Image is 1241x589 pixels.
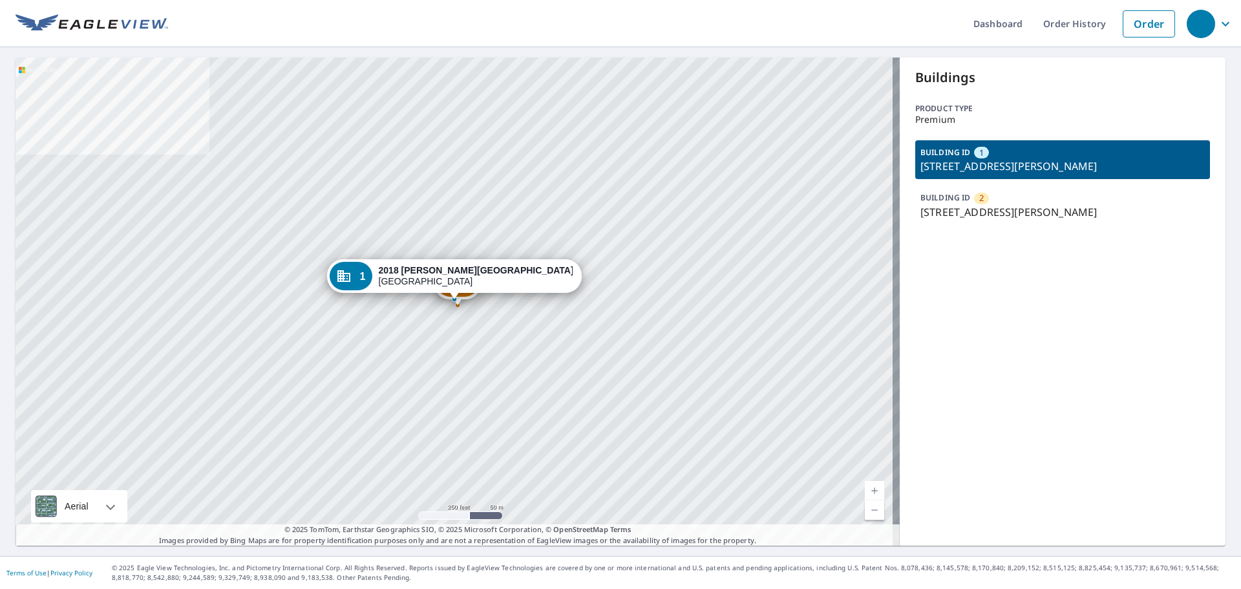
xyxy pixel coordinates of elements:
p: | [6,569,92,577]
a: Terms of Use [6,568,47,577]
span: 1 [359,272,365,281]
a: Privacy Policy [50,568,92,577]
a: Terms [610,524,631,534]
p: [STREET_ADDRESS][PERSON_NAME] [920,158,1205,174]
strong: 2018 [PERSON_NAME][GEOGRAPHIC_DATA] [379,265,574,275]
div: Dropped pin, building 1, Commercial property, 2018 Covington Ave Simi Valley, CA 93065 [326,259,581,299]
span: © 2025 TomTom, Earthstar Geographics SIO, © 2025 Microsoft Corporation, © [284,524,631,535]
div: [GEOGRAPHIC_DATA] [379,265,573,287]
p: Premium [915,114,1210,125]
p: Images provided by Bing Maps are for property identification purposes only and are not a represen... [16,524,900,546]
a: OpenStreetMap [553,524,608,534]
a: Current Level 17, Zoom In [865,481,884,500]
p: Buildings [915,68,1210,87]
div: Aerial [61,490,92,522]
p: Product type [915,103,1210,114]
p: BUILDING ID [920,192,970,203]
p: © 2025 Eagle View Technologies, Inc. and Pictometry International Corp. All Rights Reserved. Repo... [112,563,1235,583]
span: 2 [979,192,984,204]
p: BUILDING ID [920,147,970,158]
a: Current Level 17, Zoom Out [865,500,884,520]
div: Aerial [31,490,127,522]
span: 1 [979,147,984,159]
img: EV Logo [16,14,168,34]
a: Order [1123,10,1175,37]
p: [STREET_ADDRESS][PERSON_NAME] [920,204,1205,220]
